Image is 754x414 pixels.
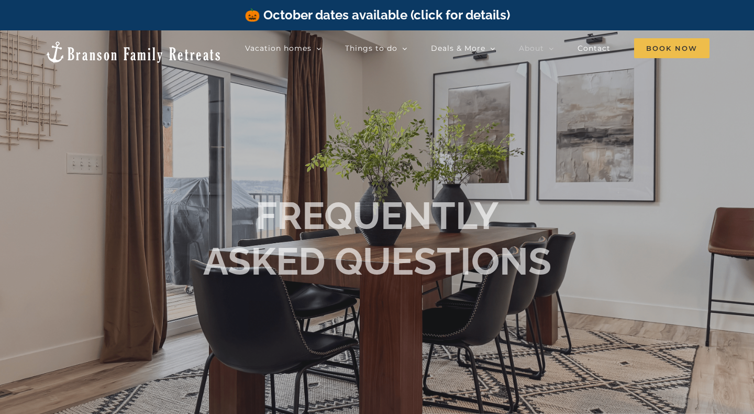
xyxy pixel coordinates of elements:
[578,38,611,59] a: Contact
[45,40,222,64] img: Branson Family Retreats Logo
[245,38,321,59] a: Vacation homes
[345,45,397,52] span: Things to do
[634,38,709,59] a: Book Now
[519,45,544,52] span: About
[431,38,495,59] a: Deals & More
[519,38,554,59] a: About
[431,45,485,52] span: Deals & More
[245,45,312,52] span: Vacation homes
[634,38,709,58] span: Book Now
[203,193,551,283] b: FREQUENTLY ASKED QUESTIONS
[245,7,510,23] a: 🎃 October dates available (click for details)
[245,38,709,59] nav: Main Menu
[578,45,611,52] span: Contact
[345,38,407,59] a: Things to do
